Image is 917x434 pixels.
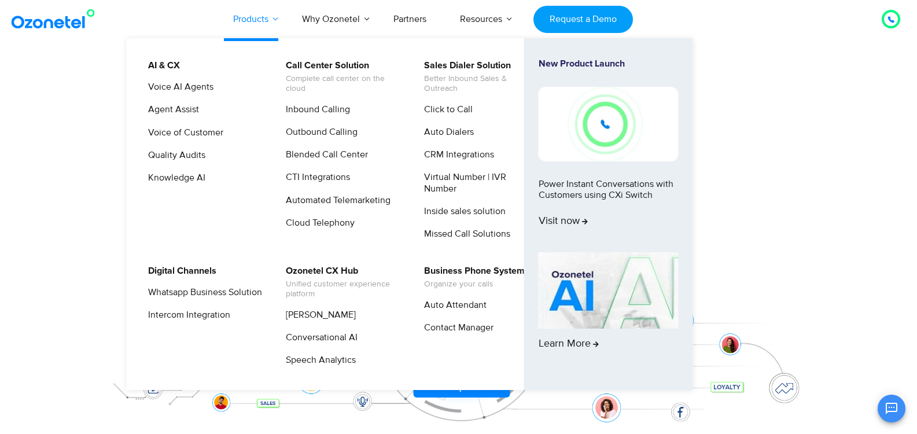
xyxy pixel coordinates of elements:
div: Customer Experiences [97,104,820,159]
a: Ozonetel CX HubUnified customer experience platform [278,264,402,301]
div: Turn every conversation into a growth engine for your enterprise. [97,160,820,172]
span: Organize your calls [424,279,525,289]
a: New Product LaunchPower Instant Conversations with Customers using CXi SwitchVisit now [539,58,679,248]
a: Click to Call [417,102,474,117]
a: Quality Audits [141,148,207,163]
a: Intercom Integration [141,308,232,322]
a: Digital Channels [141,264,218,278]
img: New-Project-17.png [539,87,679,161]
div: Orchestrate Intelligent [97,73,820,111]
a: Knowledge AI [141,171,207,185]
a: Missed Call Solutions [417,227,512,241]
a: Call Center SolutionComplete call center on the cloud [278,58,402,95]
a: Automated Telemarketing [278,193,392,208]
a: [PERSON_NAME] [278,308,358,322]
span: Unified customer experience platform [286,279,400,299]
a: Contact Manager [417,321,495,335]
img: AI [539,252,679,329]
a: Cloud Telephony [278,216,356,230]
a: Inbound Calling [278,102,352,117]
a: Auto Dialers [417,125,476,139]
a: CRM Integrations [417,148,496,162]
a: Outbound Calling [278,125,359,139]
span: Visit now [539,215,588,228]
a: Blended Call Center [278,148,370,162]
a: AI & CX [141,58,182,73]
a: Business Phone SystemOrganize your calls [417,264,526,291]
a: CTI Integrations [278,170,352,185]
a: Virtual Number | IVR Number [417,170,540,196]
a: Inside sales solution [417,204,507,219]
a: Sales Dialer SolutionBetter Inbound Sales & Outreach [417,58,540,95]
a: Request a Demo [533,6,632,33]
a: Speech Analytics [278,353,358,367]
a: Whatsapp Business Solution [141,285,264,300]
span: Complete call center on the cloud [286,74,400,94]
a: Conversational AI [278,330,359,345]
span: Learn More [539,338,599,351]
a: Agent Assist [141,102,201,117]
a: Voice AI Agents [141,80,215,94]
a: Auto Attendant [417,298,488,312]
button: Open chat [878,395,905,422]
span: Better Inbound Sales & Outreach [424,74,538,94]
a: Learn More [539,252,679,370]
a: Voice of Customer [141,126,225,140]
